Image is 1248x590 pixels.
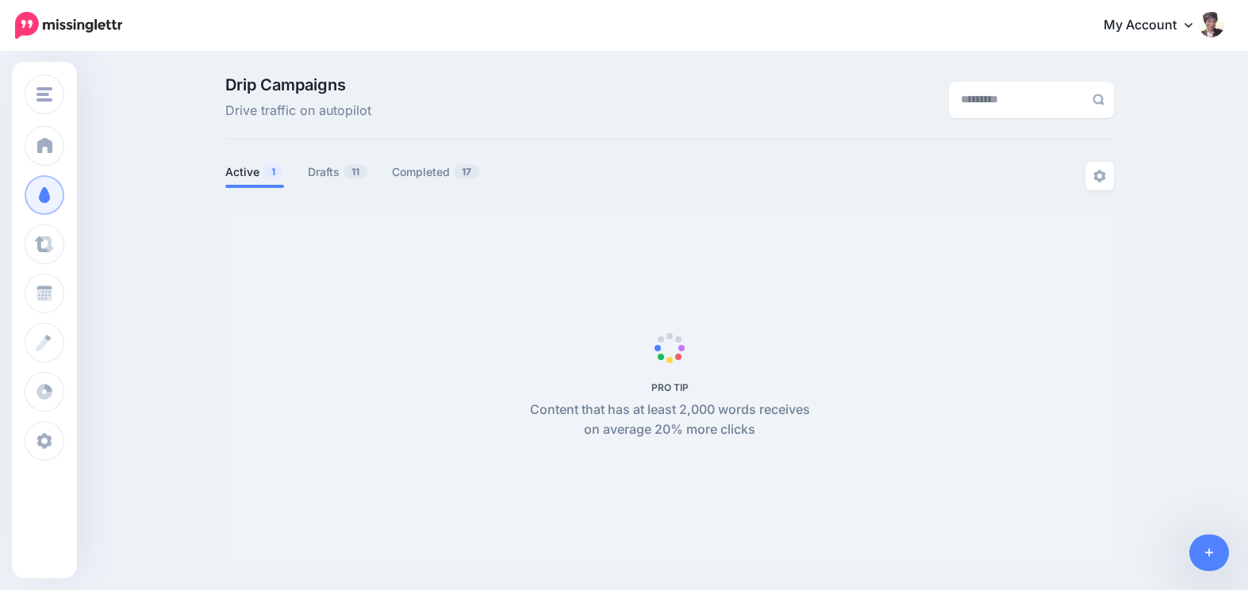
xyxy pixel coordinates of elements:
img: search-grey-6.png [1092,94,1104,105]
span: 11 [344,164,367,179]
a: Drafts11 [308,163,368,182]
p: Content that has at least 2,000 words receives on average 20% more clicks [521,400,819,441]
h5: PRO TIP [521,381,819,393]
span: Drip Campaigns [225,77,371,93]
img: settings-grey.png [1093,170,1106,182]
span: 1 [263,164,283,179]
span: Drive traffic on autopilot [225,101,371,121]
img: menu.png [36,87,52,102]
img: Missinglettr [15,12,122,39]
a: Active1 [225,163,284,182]
span: 17 [454,164,479,179]
a: My Account [1088,6,1224,45]
a: Completed17 [392,163,480,182]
